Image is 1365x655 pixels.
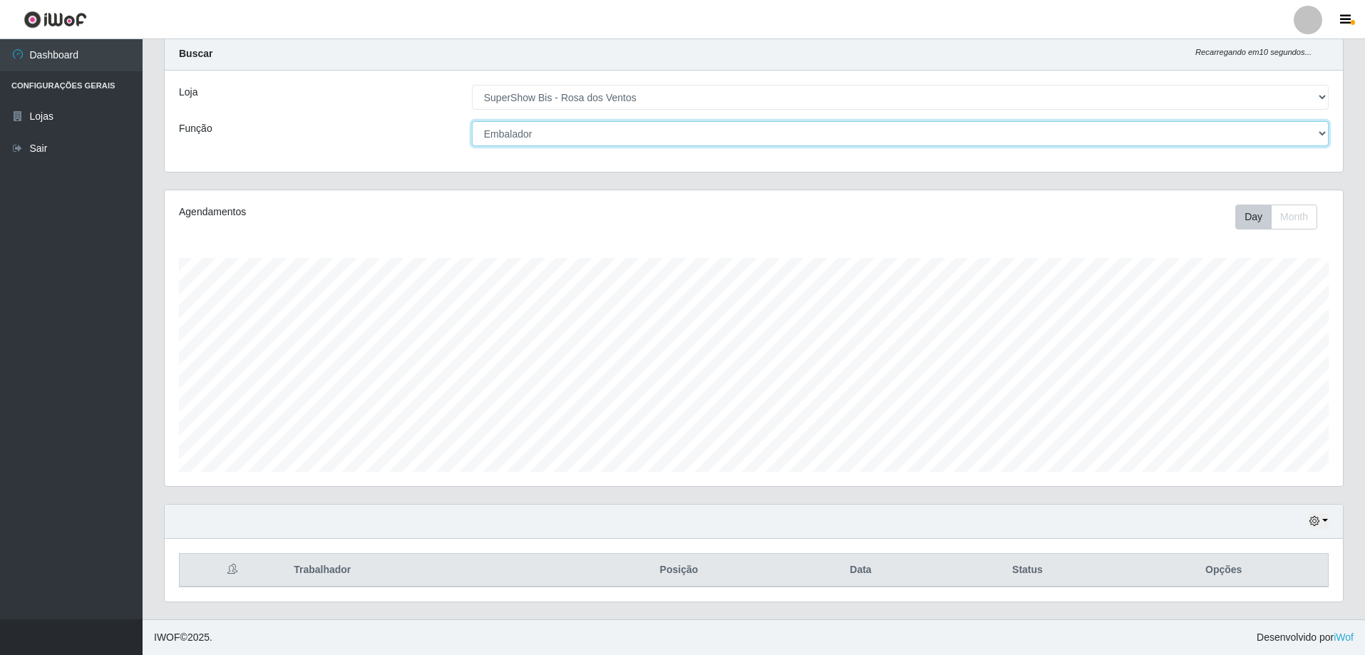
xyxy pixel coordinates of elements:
[179,85,197,100] label: Loja
[1271,205,1317,229] button: Month
[179,205,646,220] div: Agendamentos
[179,48,212,59] strong: Buscar
[1119,554,1328,587] th: Opções
[24,11,87,29] img: CoreUI Logo
[935,554,1119,587] th: Status
[179,121,212,136] label: Função
[786,554,936,587] th: Data
[1235,205,1317,229] div: First group
[1235,205,1272,229] button: Day
[572,554,785,587] th: Posição
[154,630,212,645] span: © 2025 .
[285,554,572,587] th: Trabalhador
[1195,48,1312,56] i: Recarregando em 10 segundos...
[1334,631,1354,643] a: iWof
[154,631,180,643] span: IWOF
[1257,630,1354,645] span: Desenvolvido por
[1235,205,1329,229] div: Toolbar with button groups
